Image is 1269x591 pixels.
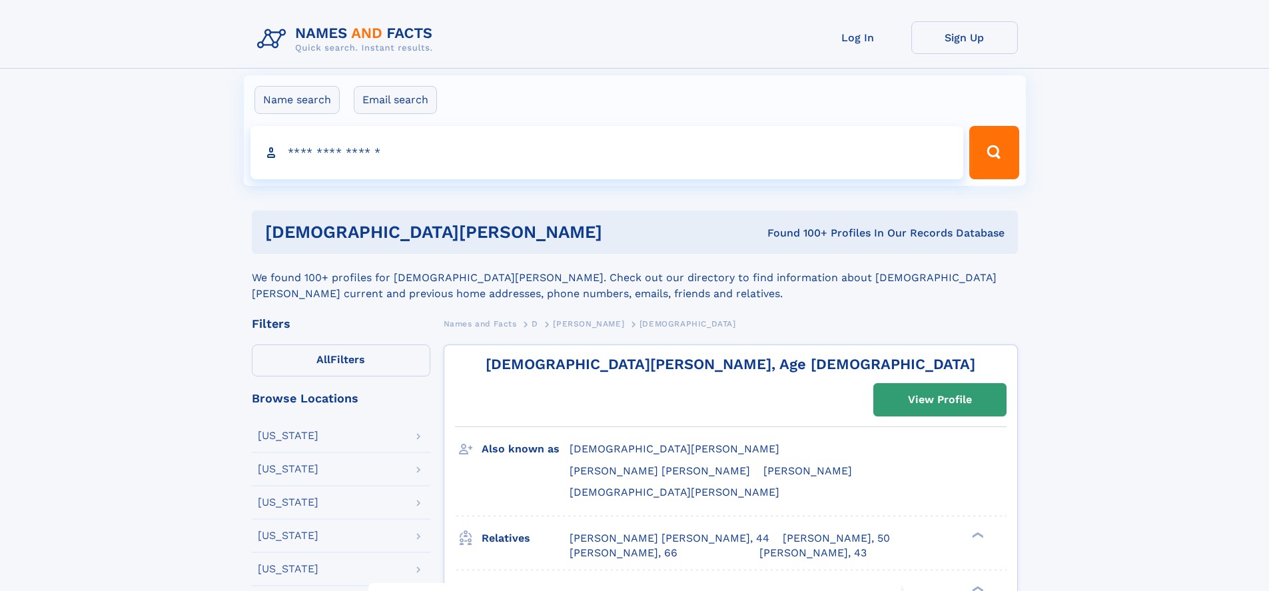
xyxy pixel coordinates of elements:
[685,226,1005,241] div: Found 100+ Profiles In Our Records Database
[258,430,318,441] div: [US_STATE]
[354,86,437,114] label: Email search
[252,318,430,330] div: Filters
[874,384,1006,416] a: View Profile
[570,442,779,455] span: [DEMOGRAPHIC_DATA][PERSON_NAME]
[258,464,318,474] div: [US_STATE]
[258,564,318,574] div: [US_STATE]
[486,356,975,372] a: [DEMOGRAPHIC_DATA][PERSON_NAME], Age [DEMOGRAPHIC_DATA]
[805,21,911,54] a: Log In
[482,438,570,460] h3: Also known as
[553,319,624,328] span: [PERSON_NAME]
[532,319,538,328] span: D
[252,21,444,57] img: Logo Names and Facts
[252,344,430,376] label: Filters
[759,546,867,560] a: [PERSON_NAME], 43
[911,21,1018,54] a: Sign Up
[553,315,624,332] a: [PERSON_NAME]
[969,126,1019,179] button: Search Button
[532,315,538,332] a: D
[908,384,972,415] div: View Profile
[444,315,517,332] a: Names and Facts
[783,531,890,546] a: [PERSON_NAME], 50
[570,531,769,546] a: [PERSON_NAME] [PERSON_NAME], 44
[316,353,330,366] span: All
[254,86,340,114] label: Name search
[258,530,318,541] div: [US_STATE]
[252,392,430,404] div: Browse Locations
[252,254,1018,302] div: We found 100+ profiles for [DEMOGRAPHIC_DATA][PERSON_NAME]. Check out our directory to find infor...
[250,126,964,179] input: search input
[265,224,685,241] h1: [DEMOGRAPHIC_DATA][PERSON_NAME]
[258,497,318,508] div: [US_STATE]
[969,530,985,539] div: ❯
[482,527,570,550] h3: Relatives
[570,464,750,477] span: [PERSON_NAME] [PERSON_NAME]
[570,546,677,560] a: [PERSON_NAME], 66
[639,319,736,328] span: [DEMOGRAPHIC_DATA]
[763,464,852,477] span: [PERSON_NAME]
[570,486,779,498] span: [DEMOGRAPHIC_DATA][PERSON_NAME]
